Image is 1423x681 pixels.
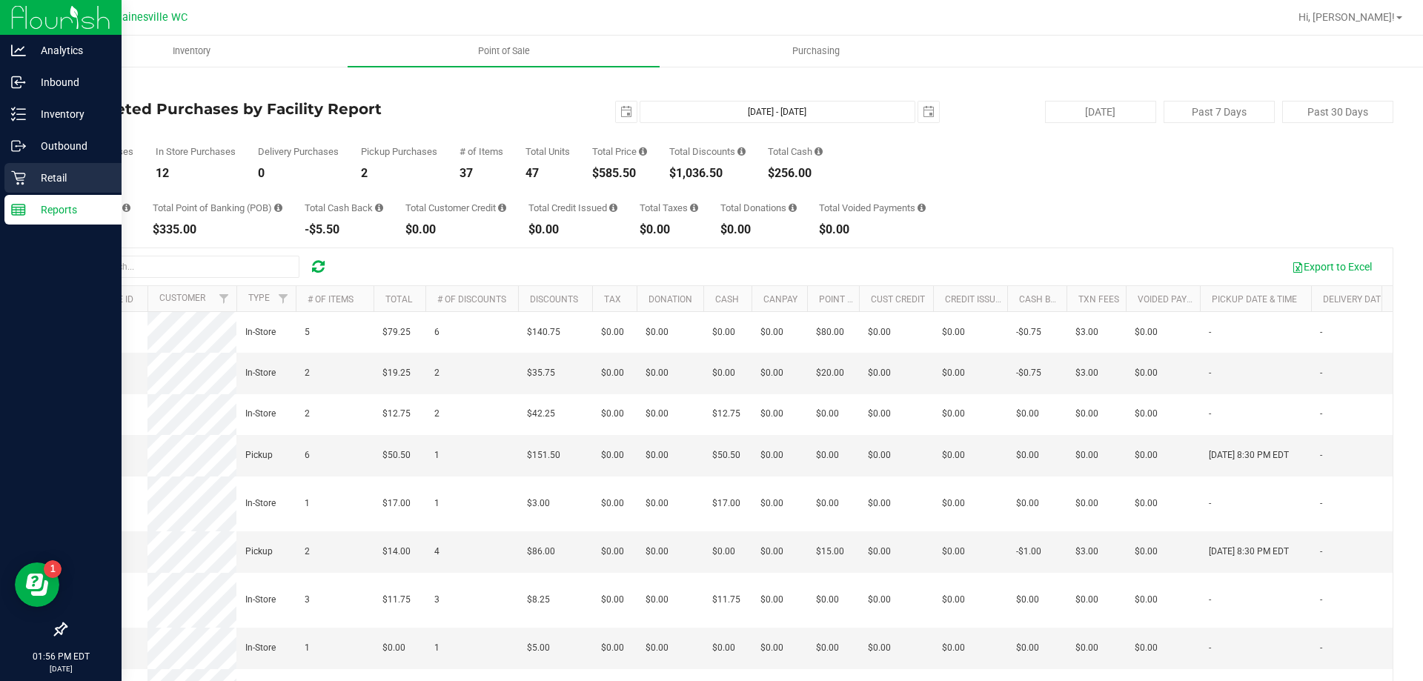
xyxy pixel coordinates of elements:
span: - [1209,366,1211,380]
div: 37 [460,167,503,179]
span: $0.00 [712,325,735,339]
a: Cust Credit [871,294,925,305]
span: - [1320,545,1322,559]
span: select [918,102,939,122]
span: $0.00 [868,366,891,380]
span: Pickup [245,448,273,462]
span: $0.00 [868,641,891,655]
a: Donation [649,294,692,305]
span: 1 [434,496,439,511]
span: $0.00 [760,325,783,339]
span: $0.00 [868,545,891,559]
span: $0.00 [816,641,839,655]
span: Point of Sale [458,44,550,58]
div: In Store Purchases [156,147,236,156]
span: $50.50 [712,448,740,462]
div: Total Point of Banking (POB) [153,203,282,213]
div: 47 [525,167,570,179]
span: $0.00 [760,496,783,511]
a: Total [385,294,412,305]
span: - [1209,325,1211,339]
span: 2 [434,407,439,421]
span: Inventory [153,44,230,58]
span: In-Store [245,407,276,421]
span: $0.00 [1016,641,1039,655]
i: Sum of the successful, non-voided cash payment transactions for all purchases in the date range. ... [815,147,823,156]
span: - [1209,407,1211,421]
span: - [1320,641,1322,655]
a: Cash [715,294,739,305]
span: 1 [305,641,310,655]
span: 1 [434,448,439,462]
inline-svg: Reports [11,202,26,217]
span: 2 [305,545,310,559]
i: Sum of the cash-back amounts from rounded-up electronic payments for all purchases in the date ra... [375,203,383,213]
a: Purchasing [660,36,972,67]
span: $0.00 [601,448,624,462]
span: In-Store [245,496,276,511]
i: Sum of all round-up-to-next-dollar total price adjustments for all purchases in the date range. [789,203,797,213]
a: CanPay [763,294,797,305]
span: $0.00 [601,593,624,607]
span: $3.00 [1075,545,1098,559]
a: # of Discounts [437,294,506,305]
span: $17.00 [712,496,740,511]
span: $0.00 [712,545,735,559]
i: Sum of the successful, non-voided point-of-banking payment transactions, both via payment termina... [274,203,282,213]
span: $5.00 [527,641,550,655]
a: Txn Fees [1078,294,1119,305]
p: Inventory [26,105,115,123]
div: $0.00 [405,224,506,236]
span: $0.00 [1016,593,1039,607]
div: Total Taxes [640,203,698,213]
button: [DATE] [1045,101,1156,123]
span: $0.00 [646,448,669,462]
span: 5 [305,325,310,339]
span: $0.00 [1135,366,1158,380]
div: Total Credit Issued [528,203,617,213]
div: # of Items [460,147,503,156]
span: $12.75 [712,407,740,421]
h4: Completed Purchases by Facility Report [65,101,508,117]
a: Pickup Date & Time [1212,294,1297,305]
span: Pickup [245,545,273,559]
div: -$5.50 [305,224,383,236]
span: $0.00 [1075,641,1098,655]
p: Outbound [26,137,115,155]
span: 6 [434,325,439,339]
span: $0.00 [1075,593,1098,607]
a: Customer [159,293,205,303]
inline-svg: Analytics [11,43,26,58]
span: $0.00 [1075,496,1098,511]
span: -$0.75 [1016,325,1041,339]
inline-svg: Outbound [11,139,26,153]
span: $0.00 [712,366,735,380]
a: Type [248,293,270,303]
div: Total Donations [720,203,797,213]
span: $0.00 [942,407,965,421]
span: $0.00 [1135,545,1158,559]
span: $79.25 [382,325,411,339]
span: $12.75 [382,407,411,421]
i: Sum of the total prices of all purchases in the date range. [639,147,647,156]
span: $0.00 [601,407,624,421]
span: $0.00 [816,496,839,511]
span: 1 [434,641,439,655]
span: $14.00 [382,545,411,559]
a: Point of Banking (POB) [819,294,924,305]
div: $585.50 [592,167,647,179]
div: Total Price [592,147,647,156]
span: $42.25 [527,407,555,421]
span: $0.00 [760,545,783,559]
span: $0.00 [601,641,624,655]
span: $0.00 [1016,448,1039,462]
span: $0.00 [816,448,839,462]
span: - [1320,496,1322,511]
span: $19.25 [382,366,411,380]
span: $0.00 [601,366,624,380]
span: 3 [305,593,310,607]
span: $11.75 [382,593,411,607]
span: $3.00 [1075,325,1098,339]
span: - [1209,496,1211,511]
